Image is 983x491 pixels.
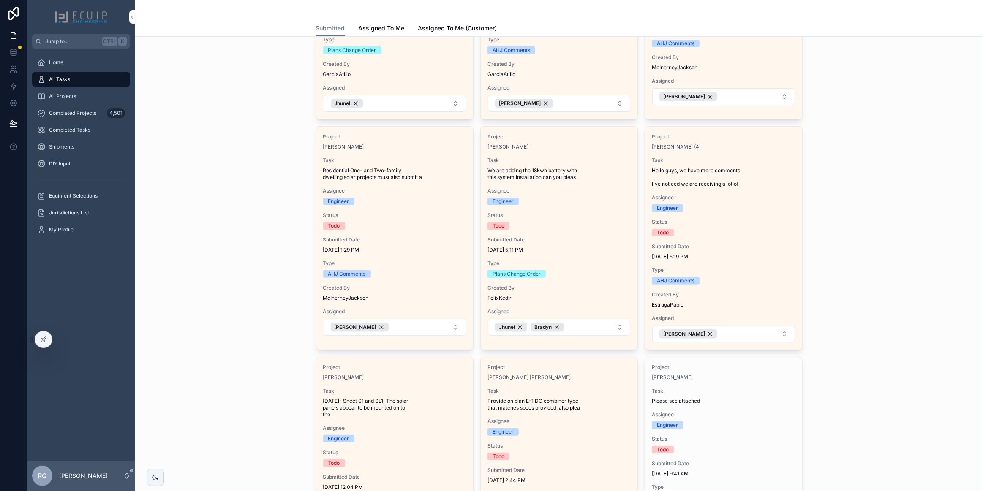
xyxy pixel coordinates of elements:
[534,324,552,331] span: Bradyn
[652,219,795,225] span: Status
[49,193,98,199] span: Equiment Selections
[32,156,130,171] a: DIY Input
[119,38,126,45] span: K
[652,133,795,140] span: Project
[652,54,795,61] span: Created By
[487,84,631,91] span: Assigned
[487,477,631,484] span: [DATE] 2:44 PM
[657,40,694,47] div: AHJ Comments
[359,24,405,33] span: Assigned To Me
[652,470,795,477] span: [DATE] 9:41 AM
[49,209,89,216] span: Jurisdictions List
[652,78,795,84] span: Assigned
[32,205,130,220] a: Jurisdictions List
[487,285,631,291] span: Created By
[328,459,340,467] div: Todo
[487,260,631,267] span: Type
[487,36,631,43] span: Type
[32,139,130,155] a: Shipments
[487,144,528,150] span: [PERSON_NAME]
[487,212,631,219] span: Status
[487,71,631,78] span: GarciaAtilio
[32,89,130,104] a: All Projects
[487,295,631,301] span: FelixKedir
[499,100,541,107] span: [PERSON_NAME]
[323,449,466,456] span: Status
[32,55,130,70] a: Home
[49,127,90,133] span: Completed Tasks
[45,38,99,45] span: Jump to...
[54,10,108,24] img: App logo
[323,308,466,315] span: Assigned
[487,61,631,68] span: Created By
[323,144,364,150] span: [PERSON_NAME]
[331,99,363,108] button: Unselect 951
[49,144,74,150] span: Shipments
[49,76,70,83] span: All Tasks
[493,46,530,54] div: AHJ Comments
[323,247,466,253] span: [DATE] 1:29 PM
[657,446,669,453] div: Todo
[488,319,630,336] button: Select Button
[493,453,504,460] div: Todo
[323,157,466,164] span: Task
[323,484,466,491] span: [DATE] 12:04 PM
[323,425,466,431] span: Assignee
[316,21,345,37] a: Submitted
[652,315,795,322] span: Assigned
[652,436,795,442] span: Status
[487,308,631,315] span: Assigned
[652,388,795,394] span: Task
[652,88,795,105] button: Select Button
[493,198,514,205] div: Engineer
[652,243,795,250] span: Submitted Date
[323,61,466,68] span: Created By
[335,324,376,331] span: [PERSON_NAME]
[487,236,631,243] span: Submitted Date
[652,364,795,371] span: Project
[487,374,571,381] a: [PERSON_NAME] [PERSON_NAME]
[652,144,701,150] a: [PERSON_NAME] (4)
[328,435,349,442] div: Engineer
[488,95,630,112] button: Select Button
[487,364,631,371] span: Project
[487,167,631,181] span: We are adding the 18kwh battery with this system installation can you pleas
[652,267,795,274] span: Type
[27,49,135,248] div: scrollable content
[657,277,694,285] div: AHJ Comments
[323,374,364,381] a: [PERSON_NAME]
[657,229,669,236] div: Todo
[652,374,693,381] span: [PERSON_NAME]
[663,93,705,100] span: [PERSON_NAME]
[323,474,466,480] span: Submitted Date
[652,291,795,298] span: Created By
[659,92,717,101] button: Unselect 6
[323,364,466,371] span: Project
[323,398,466,418] span: [DATE]- Sheet S1 and SL1; The solar panels appear to be mounted on to the
[663,331,705,337] span: [PERSON_NAME]
[32,188,130,203] a: Equiment Selections
[32,222,130,237] a: My Profile
[659,329,717,339] button: Unselect 6
[652,167,795,187] span: Hello guys, we have more comments. I've noticed we are receiving a lot of
[323,260,466,267] span: Type
[418,21,497,38] a: Assigned To Me (Customer)
[487,133,631,140] span: Project
[652,301,795,308] span: EstrugaPablo
[487,157,631,164] span: Task
[359,21,405,38] a: Assigned To Me
[487,418,631,425] span: Assignee
[107,108,125,118] div: 4,501
[652,398,795,404] span: Please see attached
[480,126,638,350] a: Project[PERSON_NAME]TaskWe are adding the 18kwh battery with this system installation can you ple...
[487,187,631,194] span: Assignee
[652,64,795,71] span: McInerneyJackson
[499,324,515,331] span: Jhunel
[323,295,466,301] span: McInerneyJackson
[316,126,474,350] a: Project[PERSON_NAME]TaskResidential One- and Two-family dwelling solar projects must also submit ...
[493,222,504,230] div: Todo
[49,93,76,100] span: All Projects
[328,46,376,54] div: Plans Change Order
